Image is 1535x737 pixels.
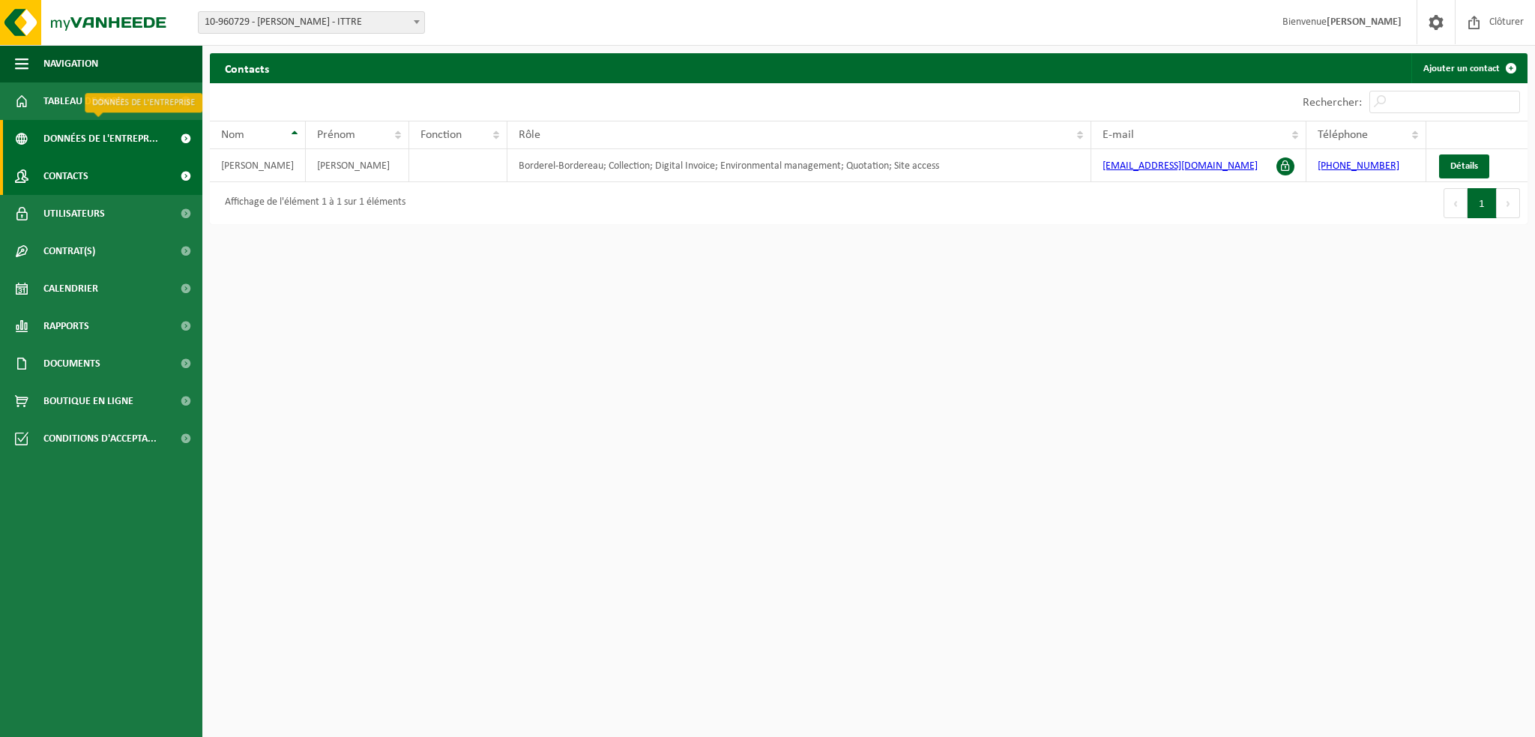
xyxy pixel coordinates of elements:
span: Utilisateurs [43,195,105,232]
div: Affichage de l'élément 1 à 1 sur 1 éléments [217,190,405,217]
span: Détails [1450,161,1478,171]
span: Boutique en ligne [43,382,133,420]
span: Documents [43,345,100,382]
button: Previous [1444,188,1468,218]
strong: [PERSON_NAME] [1327,16,1402,28]
h2: Contacts [210,53,284,82]
td: [PERSON_NAME] [306,149,409,182]
span: Fonction [420,129,462,141]
a: [PHONE_NUMBER] [1318,160,1399,172]
span: Téléphone [1318,129,1368,141]
a: [EMAIL_ADDRESS][DOMAIN_NAME] [1103,160,1258,172]
span: Contacts [43,157,88,195]
span: Contrat(s) [43,232,95,270]
a: Détails [1439,154,1489,178]
span: 10-960729 - DENIS CHRISTOPHE-ITTRE - ITTRE [198,11,425,34]
td: [PERSON_NAME] [210,149,306,182]
button: Next [1497,188,1520,218]
span: 10-960729 - DENIS CHRISTOPHE-ITTRE - ITTRE [199,12,424,33]
span: Tableau de bord [43,82,124,120]
td: Borderel-Bordereau; Collection; Digital Invoice; Environmental management; Quotation; Site access [507,149,1092,182]
span: Calendrier [43,270,98,307]
span: Prénom [317,129,355,141]
span: E-mail [1103,129,1134,141]
button: 1 [1468,188,1497,218]
span: Rôle [519,129,540,141]
span: Données de l'entrepr... [43,120,158,157]
span: Navigation [43,45,98,82]
span: Nom [221,129,244,141]
span: Rapports [43,307,89,345]
span: Conditions d'accepta... [43,420,157,457]
a: Ajouter un contact [1411,53,1526,83]
label: Rechercher: [1303,97,1362,109]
